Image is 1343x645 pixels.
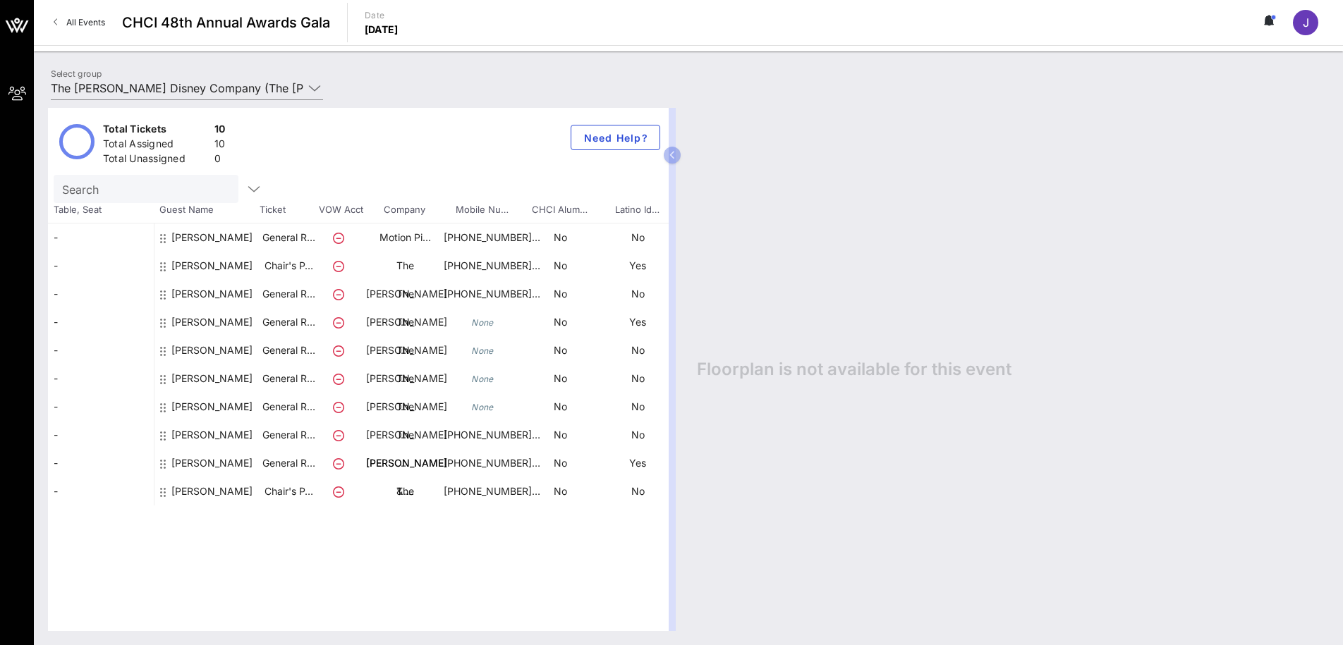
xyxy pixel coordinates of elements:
[48,449,154,477] div: -
[366,252,444,336] p: The [PERSON_NAME] …
[599,223,676,252] p: No
[444,477,521,505] p: [PHONE_NUMBER]…
[366,336,444,421] p: The [PERSON_NAME] …
[571,125,660,150] button: Need Help?
[521,252,599,280] p: No
[444,421,521,449] p: [PHONE_NUMBER]…
[444,223,521,252] p: [PHONE_NUMBER]…
[103,152,209,169] div: Total Unassigned
[366,449,444,505] p: [PERSON_NAME] & …
[599,252,676,280] p: Yes
[48,308,154,336] div: -
[599,308,676,336] p: Yes
[154,203,260,217] span: Guest Name
[316,203,365,217] span: VOW Acct
[521,421,599,449] p: No
[471,374,494,384] i: None
[366,280,444,364] p: The [PERSON_NAME] …
[171,477,253,573] div: Susan Fox
[366,308,444,393] p: The [PERSON_NAME] …
[444,449,521,477] p: [PHONE_NUMBER]…
[521,449,599,477] p: No
[521,280,599,308] p: No
[521,364,599,393] p: No
[521,336,599,364] p: No
[521,393,599,421] p: No
[48,336,154,364] div: -
[66,17,105,27] span: All Events
[366,477,444,562] p: The [PERSON_NAME] …
[599,393,676,421] p: No
[365,8,399,23] p: Date
[366,421,444,505] p: The [PERSON_NAME] …
[599,477,676,505] p: No
[171,252,253,348] div: Jaqueline Serrano
[1303,16,1309,30] span: J
[171,280,253,376] div: Jessica Moore
[260,223,317,252] p: General R…
[599,364,676,393] p: No
[171,449,253,545] div: Neri Martinez
[260,421,317,449] p: General R…
[214,152,226,169] div: 0
[48,477,154,505] div: -
[103,122,209,140] div: Total Tickets
[48,393,154,421] div: -
[366,364,444,449] p: The [PERSON_NAME] …
[45,11,114,34] a: All Events
[444,252,521,280] p: [PHONE_NUMBER]…
[260,477,317,505] p: Chair's P…
[51,68,102,79] label: Select group
[1293,10,1318,35] div: J
[521,308,599,336] p: No
[260,203,316,217] span: Ticket
[48,364,154,393] div: -
[599,280,676,308] p: No
[171,336,253,432] div: Karen Greenfield
[122,12,330,33] span: CHCI 48th Annual Awards Gala
[48,280,154,308] div: -
[260,449,317,477] p: General R…
[260,280,317,308] p: General R…
[471,402,494,412] i: None
[598,203,676,217] span: Latino Id…
[48,223,154,252] div: -
[260,393,317,421] p: General R…
[599,336,676,364] p: No
[444,280,521,308] p: [PHONE_NUMBER]…
[48,203,154,217] span: Table, Seat
[214,122,226,140] div: 10
[366,223,444,252] p: Motion Pi…
[171,393,253,489] div: Maggie Lewis
[260,336,317,364] p: General R…
[599,449,676,477] p: Yes
[443,203,521,217] span: Mobile Nu…
[583,132,648,144] span: Need Help?
[521,203,598,217] span: CHCI Alum…
[171,421,253,517] div: Maria Kirby
[103,137,209,154] div: Total Assigned
[521,477,599,505] p: No
[171,223,253,319] div: Alivia Roberts
[48,252,154,280] div: -
[471,317,494,328] i: None
[697,359,1011,380] span: Floorplan is not available for this event
[171,308,253,404] div: Jose Gonzalez
[365,203,443,217] span: Company
[260,364,317,393] p: General R…
[365,23,399,37] p: [DATE]
[471,345,494,356] i: None
[260,252,317,280] p: Chair's P…
[214,137,226,154] div: 10
[366,393,444,477] p: The [PERSON_NAME] …
[599,421,676,449] p: No
[48,421,154,449] div: -
[260,308,317,336] p: General R…
[521,223,599,252] p: No
[171,364,253,460] div: Katelyn Lamson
